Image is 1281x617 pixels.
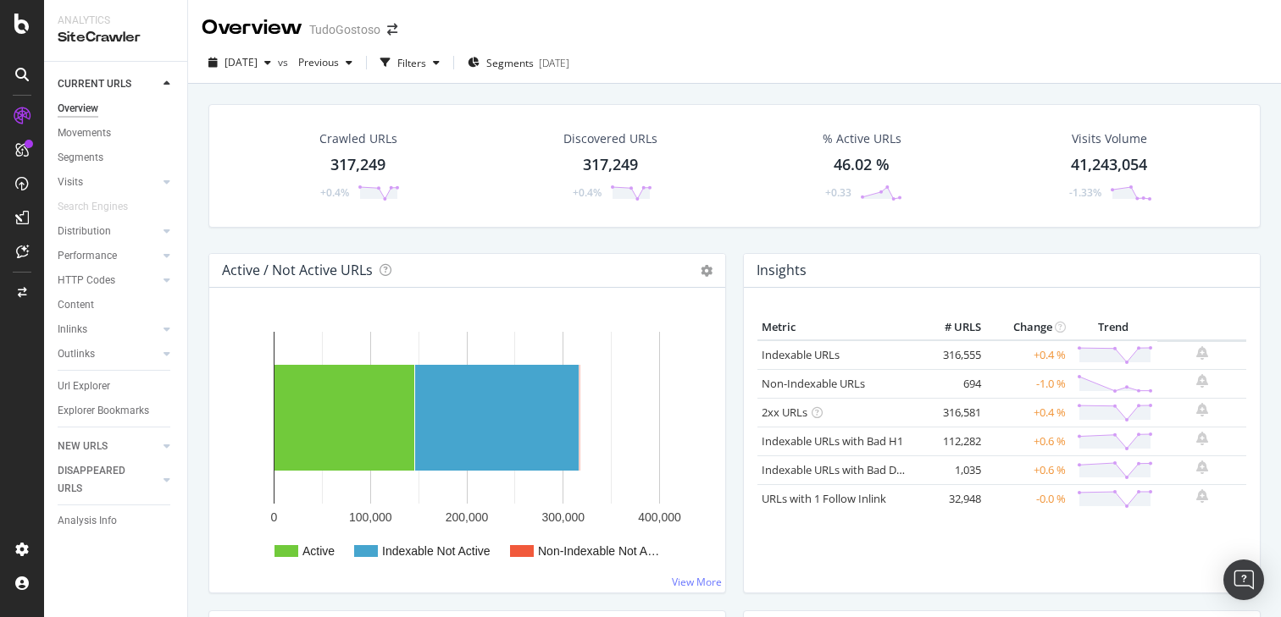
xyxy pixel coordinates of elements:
[58,296,175,314] a: Content
[701,265,713,277] i: Options
[58,223,158,240] a: Distribution
[918,455,985,484] td: 1,035
[222,259,373,282] h4: Active / Not Active URLs
[58,223,111,240] div: Distribution
[1196,346,1208,360] div: bell-plus
[1196,489,1208,503] div: bell-plus
[58,14,174,28] div: Analytics
[58,124,175,142] a: Movements
[271,510,278,524] text: 0
[225,55,258,69] span: 2025 Aug. 27th
[58,321,158,339] a: Inlinks
[762,405,807,420] a: 2xx URLs
[762,491,886,506] a: URLs with 1 Follow Inlink
[985,369,1070,398] td: -1.0 %
[541,510,585,524] text: 300,000
[58,462,143,498] div: DISAPPEARED URLS
[302,544,335,558] text: Active
[309,21,380,38] div: TudoGostoso
[58,272,158,289] a: HTTP Codes
[58,272,115,289] div: HTTP Codes
[825,185,851,200] div: +0.33
[762,376,865,391] a: Non-Indexable URLs
[58,377,175,395] a: Url Explorer
[762,462,946,477] a: Indexable URLs with Bad Description
[58,402,175,420] a: Explorer Bookmarks
[58,462,158,498] a: DISAPPEARED URLS
[823,130,901,147] div: % Active URLs
[538,544,659,558] text: Non-Indexable Not A…
[672,575,722,589] a: View More
[1196,374,1208,388] div: bell-plus
[985,315,1070,340] th: Change
[58,100,98,118] div: Overview
[58,345,95,363] div: Outlinks
[985,398,1070,427] td: +0.4 %
[58,512,117,530] div: Analysis Info
[58,438,158,455] a: NEW URLS
[1196,403,1208,416] div: bell-plus
[223,315,706,579] svg: A chart.
[58,198,145,216] a: Search Engines
[291,55,339,69] span: Previous
[58,198,128,216] div: Search Engines
[834,154,890,176] div: 46.02 %
[985,455,1070,484] td: +0.6 %
[918,484,985,513] td: 32,948
[319,130,397,147] div: Crawled URLs
[58,321,87,339] div: Inlinks
[1069,185,1101,200] div: -1.33%
[58,247,158,265] a: Performance
[1196,460,1208,474] div: bell-plus
[278,55,291,69] span: vs
[985,427,1070,455] td: +0.6 %
[762,433,903,449] a: Indexable URLs with Bad H1
[58,402,149,420] div: Explorer Bookmarks
[918,369,985,398] td: 694
[58,174,158,191] a: Visits
[563,130,657,147] div: Discovered URLs
[58,100,175,118] a: Overview
[918,398,985,427] td: 316,581
[349,510,392,524] text: 100,000
[1070,315,1157,340] th: Trend
[58,296,94,314] div: Content
[1072,130,1147,147] div: Visits Volume
[461,49,576,76] button: Segments[DATE]
[918,340,985,370] td: 316,555
[387,24,397,36] div: arrow-right-arrow-left
[397,56,426,70] div: Filters
[638,510,681,524] text: 400,000
[58,75,158,93] a: CURRENT URLS
[374,49,446,76] button: Filters
[58,149,175,167] a: Segments
[330,154,385,176] div: 317,249
[58,149,103,167] div: Segments
[58,124,111,142] div: Movements
[320,185,349,200] div: +0.4%
[58,345,158,363] a: Outlinks
[291,49,359,76] button: Previous
[58,28,174,47] div: SiteCrawler
[757,259,807,282] h4: Insights
[202,49,278,76] button: [DATE]
[762,347,840,362] a: Indexable URLs
[382,544,491,558] text: Indexable Not Active
[539,56,569,70] div: [DATE]
[58,75,131,93] div: CURRENT URLS
[918,427,985,455] td: 112,282
[486,56,534,70] span: Segments
[985,484,1070,513] td: -0.0 %
[58,174,83,191] div: Visits
[58,377,110,395] div: Url Explorer
[918,315,985,340] th: # URLS
[58,438,108,455] div: NEW URLS
[1223,559,1264,600] div: Open Intercom Messenger
[58,247,117,265] div: Performance
[1071,154,1147,176] div: 41,243,054
[985,340,1070,370] td: +0.4 %
[202,14,302,42] div: Overview
[583,154,638,176] div: 317,249
[58,512,175,530] a: Analysis Info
